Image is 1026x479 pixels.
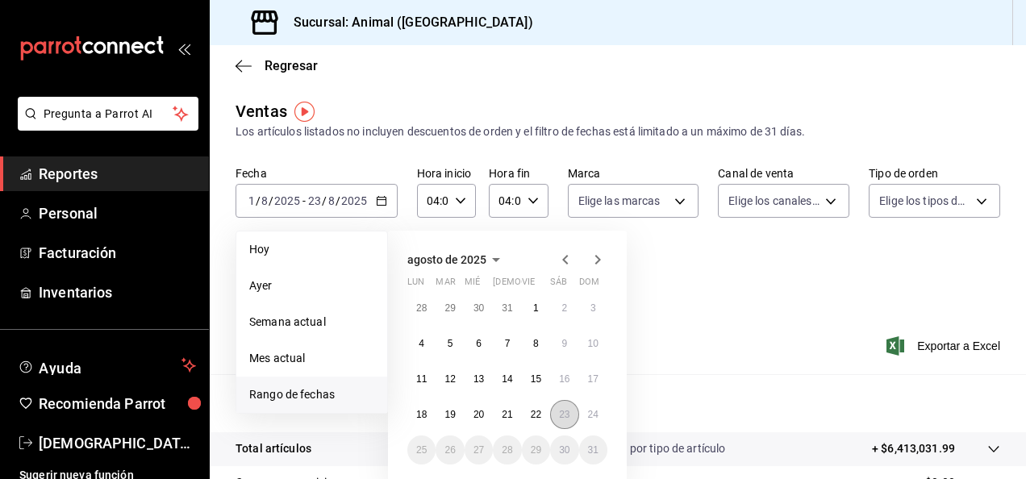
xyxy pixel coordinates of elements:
span: Regresar [265,58,318,73]
span: Elige los canales de venta [728,193,820,209]
abbr: 3 de agosto de 2025 [590,302,596,314]
button: 13 de agosto de 2025 [465,364,493,394]
h3: Sucursal: Animal ([GEOGRAPHIC_DATA]) [281,13,533,32]
button: 3 de agosto de 2025 [579,294,607,323]
button: 19 de agosto de 2025 [436,400,464,429]
span: Elige las marcas [578,193,661,209]
button: 21 de agosto de 2025 [493,400,521,429]
button: Pregunta a Parrot AI [18,97,198,131]
span: Facturación [39,242,196,264]
span: / [256,194,261,207]
img: Tooltip marker [294,102,315,122]
abbr: 24 de agosto de 2025 [588,409,598,420]
span: Inventarios [39,281,196,303]
input: ---- [273,194,301,207]
abbr: 31 de agosto de 2025 [588,444,598,456]
button: 15 de agosto de 2025 [522,364,550,394]
label: Canal de venta [718,168,849,179]
abbr: 18 de agosto de 2025 [416,409,427,420]
span: / [322,194,327,207]
span: - [302,194,306,207]
span: / [269,194,273,207]
abbr: 12 de agosto de 2025 [444,373,455,385]
abbr: 9 de agosto de 2025 [561,338,567,349]
span: Reportes [39,163,196,185]
span: agosto de 2025 [407,253,486,266]
label: Tipo de orden [869,168,1000,179]
button: 9 de agosto de 2025 [550,329,578,358]
abbr: 10 de agosto de 2025 [588,338,598,349]
abbr: domingo [579,277,599,294]
abbr: 21 de agosto de 2025 [502,409,512,420]
button: 7 de agosto de 2025 [493,329,521,358]
button: 14 de agosto de 2025 [493,364,521,394]
abbr: 11 de agosto de 2025 [416,373,427,385]
button: 10 de agosto de 2025 [579,329,607,358]
button: 16 de agosto de 2025 [550,364,578,394]
abbr: miércoles [465,277,480,294]
abbr: 30 de julio de 2025 [473,302,484,314]
a: Pregunta a Parrot AI [11,117,198,134]
span: Rango de fechas [249,386,374,403]
button: 22 de agosto de 2025 [522,400,550,429]
button: 27 de agosto de 2025 [465,435,493,464]
label: Hora fin [489,168,548,179]
abbr: 25 de agosto de 2025 [416,444,427,456]
button: 17 de agosto de 2025 [579,364,607,394]
button: 31 de julio de 2025 [493,294,521,323]
button: 8 de agosto de 2025 [522,329,550,358]
button: agosto de 2025 [407,250,506,269]
abbr: 8 de agosto de 2025 [533,338,539,349]
abbr: 13 de agosto de 2025 [473,373,484,385]
abbr: 28 de julio de 2025 [416,302,427,314]
abbr: 14 de agosto de 2025 [502,373,512,385]
div: Ventas [236,99,287,123]
button: 31 de agosto de 2025 [579,435,607,464]
p: Total artículos [236,440,311,457]
button: 5 de agosto de 2025 [436,329,464,358]
abbr: lunes [407,277,424,294]
span: Ayuda [39,356,175,375]
abbr: 30 de agosto de 2025 [559,444,569,456]
label: Hora inicio [417,168,476,179]
button: 18 de agosto de 2025 [407,400,436,429]
abbr: 20 de agosto de 2025 [473,409,484,420]
abbr: jueves [493,277,588,294]
abbr: 16 de agosto de 2025 [559,373,569,385]
abbr: sábado [550,277,567,294]
button: 29 de agosto de 2025 [522,435,550,464]
label: Fecha [236,168,398,179]
abbr: martes [436,277,455,294]
input: -- [307,194,322,207]
label: Marca [568,168,699,179]
input: -- [327,194,336,207]
button: 30 de agosto de 2025 [550,435,578,464]
abbr: 23 de agosto de 2025 [559,409,569,420]
button: 26 de agosto de 2025 [436,435,464,464]
abbr: 22 de agosto de 2025 [531,409,541,420]
abbr: 19 de agosto de 2025 [444,409,455,420]
button: 4 de agosto de 2025 [407,329,436,358]
span: Personal [39,202,196,224]
span: Recomienda Parrot [39,393,196,414]
button: open_drawer_menu [177,42,190,55]
abbr: 15 de agosto de 2025 [531,373,541,385]
abbr: 1 de agosto de 2025 [533,302,539,314]
button: 24 de agosto de 2025 [579,400,607,429]
abbr: 4 de agosto de 2025 [419,338,424,349]
button: Exportar a Excel [890,336,1000,356]
button: 28 de agosto de 2025 [493,435,521,464]
button: 1 de agosto de 2025 [522,294,550,323]
button: 25 de agosto de 2025 [407,435,436,464]
button: Regresar [236,58,318,73]
button: 23 de agosto de 2025 [550,400,578,429]
abbr: 5 de agosto de 2025 [448,338,453,349]
abbr: 6 de agosto de 2025 [476,338,482,349]
abbr: 7 de agosto de 2025 [505,338,511,349]
button: 11 de agosto de 2025 [407,364,436,394]
span: Semana actual [249,314,374,331]
input: -- [248,194,256,207]
span: / [336,194,340,207]
button: 12 de agosto de 2025 [436,364,464,394]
